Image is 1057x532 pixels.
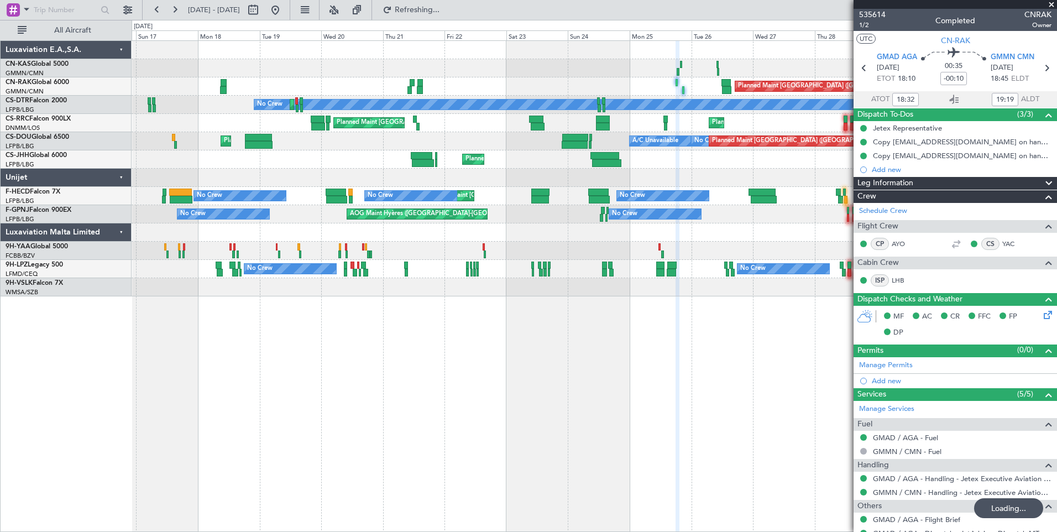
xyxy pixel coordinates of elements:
[6,243,68,250] a: 9H-YAAGlobal 5000
[6,189,60,195] a: F-HECDFalcon 7X
[978,311,991,322] span: FFC
[6,252,35,260] a: FCBB/BZV
[180,206,206,222] div: No Crew
[1017,344,1033,356] span: (0/0)
[857,177,913,190] span: Leg Information
[6,69,44,77] a: GMMN/CMN
[6,61,31,67] span: CN-KAS
[620,187,645,204] div: No Crew
[6,207,29,213] span: F-GPNJ
[991,62,1013,74] span: [DATE]
[6,189,30,195] span: F-HECD
[568,30,630,40] div: Sun 24
[859,20,886,30] span: 1/2
[857,220,898,233] span: Flight Crew
[6,270,38,278] a: LFMD/CEQ
[893,311,904,322] span: MF
[6,61,69,67] a: CN-KASGlobal 5000
[6,152,29,159] span: CS-JHH
[293,96,349,113] div: Planned Maint Sofia
[1011,74,1029,85] span: ELDT
[935,15,975,27] div: Completed
[877,74,895,85] span: ETOT
[859,360,913,371] a: Manage Permits
[6,243,30,250] span: 9H-YAA
[6,116,71,122] a: CS-RRCFalcon 900LX
[873,137,1051,147] div: Copy [EMAIL_ADDRESS][DOMAIN_NAME] on handling requests
[877,52,917,63] span: GMAD AGA
[12,22,120,39] button: All Aircraft
[892,239,917,249] a: AYO
[465,151,640,168] div: Planned Maint [GEOGRAPHIC_DATA] ([GEOGRAPHIC_DATA])
[857,500,882,513] span: Others
[857,459,889,472] span: Handling
[922,311,932,322] span: AC
[981,238,1000,250] div: CS
[712,133,886,149] div: Planned Maint [GEOGRAPHIC_DATA] ([GEOGRAPHIC_DATA])
[378,1,444,19] button: Refreshing...
[873,447,941,456] a: GMMN / CMN - Fuel
[444,30,506,40] div: Fri 22
[6,134,69,140] a: CS-DOUGlobal 6500
[6,79,69,86] a: CN-RAKGlobal 6000
[6,288,38,296] a: WMSA/SZB
[1021,94,1039,105] span: ALDT
[6,106,34,114] a: LFPB/LBG
[815,30,877,40] div: Thu 28
[6,262,63,268] a: 9H-LPZLegacy 500
[872,165,1051,174] div: Add new
[197,187,222,204] div: No Crew
[859,404,914,415] a: Manage Services
[873,474,1051,483] a: GMAD / AGA - Handling - Jetex Executive Aviation Morocco GMAD / AGA
[871,274,889,286] div: ISP
[224,133,398,149] div: Planned Maint [GEOGRAPHIC_DATA] ([GEOGRAPHIC_DATA])
[188,5,240,15] span: [DATE] - [DATE]
[857,418,872,431] span: Fuel
[612,206,637,222] div: No Crew
[136,30,198,40] div: Sun 17
[6,280,63,286] a: 9H-VSLKFalcon 7X
[991,74,1008,85] span: 18:45
[6,207,71,213] a: F-GPNJFalcon 900EX
[198,30,260,40] div: Mon 18
[6,116,29,122] span: CS-RRC
[694,133,720,149] div: No Crew
[873,515,960,524] a: GMAD / AGA - Flight Brief
[368,187,393,204] div: No Crew
[6,262,28,268] span: 9H-LPZ
[1017,388,1033,400] span: (5/5)
[859,206,907,217] a: Schedule Crew
[856,34,876,44] button: UTC
[6,87,44,96] a: GMMN/CMN
[247,260,273,277] div: No Crew
[857,345,883,357] span: Permits
[630,30,692,40] div: Mon 25
[872,376,1051,385] div: Add new
[6,97,67,104] a: CS-DTRFalcon 2000
[857,257,899,269] span: Cabin Crew
[6,142,34,150] a: LFPB/LBG
[6,124,40,132] a: DNMM/LOS
[257,96,282,113] div: No Crew
[893,327,903,338] span: DP
[1024,9,1051,20] span: CNRAK
[873,151,1051,160] div: Copy [EMAIL_ADDRESS][DOMAIN_NAME] on handling requests
[134,22,153,32] div: [DATE]
[873,488,1051,497] a: GMMN / CMN - Handling - Jetex Executive Aviation [GEOGRAPHIC_DATA] GMMN / CMN
[871,238,889,250] div: CP
[6,197,34,205] a: LFPB/LBG
[260,30,322,40] div: Tue 19
[29,27,117,34] span: All Aircraft
[34,2,97,18] input: Trip Number
[873,123,942,133] div: Jetex Representative
[857,190,876,203] span: Crew
[1017,108,1033,120] span: (3/3)
[321,30,383,40] div: Wed 20
[6,160,34,169] a: LFPB/LBG
[6,280,33,286] span: 9H-VSLK
[738,78,912,95] div: Planned Maint [GEOGRAPHIC_DATA] ([GEOGRAPHIC_DATA])
[898,74,915,85] span: 18:10
[871,94,889,105] span: ATOT
[991,52,1034,63] span: GMMN CMN
[712,114,886,131] div: Planned Maint [GEOGRAPHIC_DATA] ([GEOGRAPHIC_DATA])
